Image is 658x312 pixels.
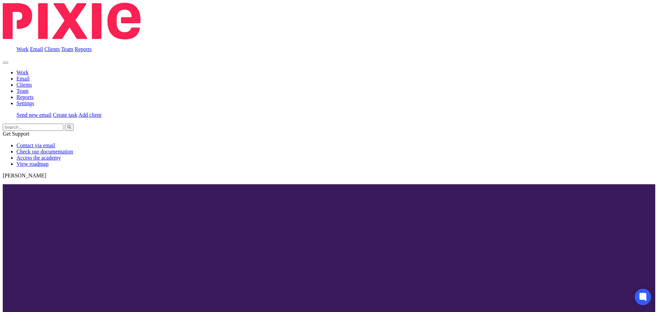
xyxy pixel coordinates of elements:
[16,76,29,82] a: Email
[61,46,73,52] a: Team
[16,161,49,167] a: View roadmap
[16,46,28,52] a: Work
[30,46,43,52] a: Email
[16,70,28,75] a: Work
[3,173,655,179] p: [PERSON_NAME]
[16,155,61,161] a: Access the academy
[65,124,74,131] button: Search
[44,46,60,52] a: Clients
[3,131,29,137] span: Get Support
[16,100,34,106] a: Settings
[3,124,63,131] input: Search
[16,149,73,154] a: Check our documentation
[16,142,55,148] a: Contact via email
[53,112,77,118] a: Create task
[16,94,34,100] a: Reports
[3,3,141,39] img: Pixie
[75,46,92,52] a: Reports
[16,88,28,94] a: Team
[16,82,32,88] a: Clients
[78,112,101,118] a: Add client
[16,112,51,118] a: Send new email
